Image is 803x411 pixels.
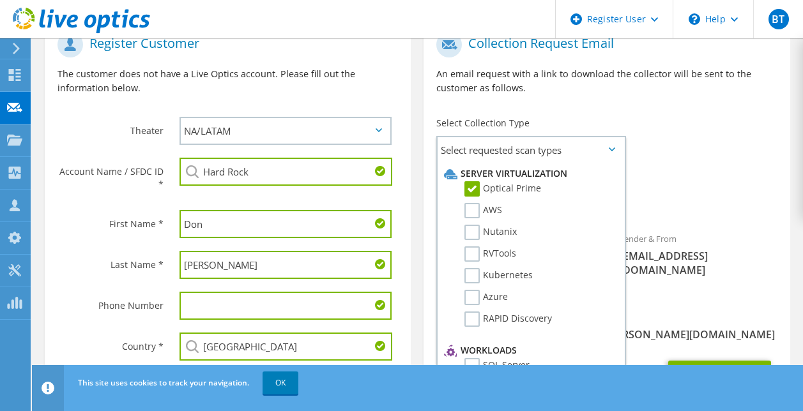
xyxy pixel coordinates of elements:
label: RAPID Discovery [464,311,552,327]
li: Workloads [441,343,618,358]
span: BT [769,9,789,29]
label: Kubernetes [464,268,533,283]
label: Optical Prime [464,181,541,197]
div: Sender & From [607,225,790,283]
label: Last Name * [57,251,164,271]
a: OK [263,371,298,394]
div: Requested Collections [424,168,790,219]
label: Azure [464,290,508,305]
span: Select requested scan types [438,137,624,163]
label: Select Collection Type [436,117,530,130]
label: Country * [57,333,164,353]
h1: Collection Request Email [436,32,770,57]
label: Phone Number [57,292,164,312]
p: An email request with a link to download the collector will be sent to the customer as follows. [436,67,777,95]
label: First Name * [57,210,164,230]
button: Send Request [668,361,771,395]
label: Theater [57,117,164,137]
label: RVTools [464,246,516,262]
label: AWS [464,203,502,218]
span: [EMAIL_ADDRESS][DOMAIN_NAME] [620,249,777,277]
label: Account Name / SFDC ID * [57,158,164,191]
svg: \n [689,13,700,25]
li: Server Virtualization [441,166,618,181]
span: This site uses cookies to track your navigation. [78,377,249,388]
label: SQL Server [464,358,530,373]
h1: Register Customer [57,32,392,57]
div: CC & Reply To [424,304,790,348]
div: To [424,225,607,297]
label: Nutanix [464,225,517,240]
p: The customer does not have a Live Optics account. Please fill out the information below. [57,67,398,95]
